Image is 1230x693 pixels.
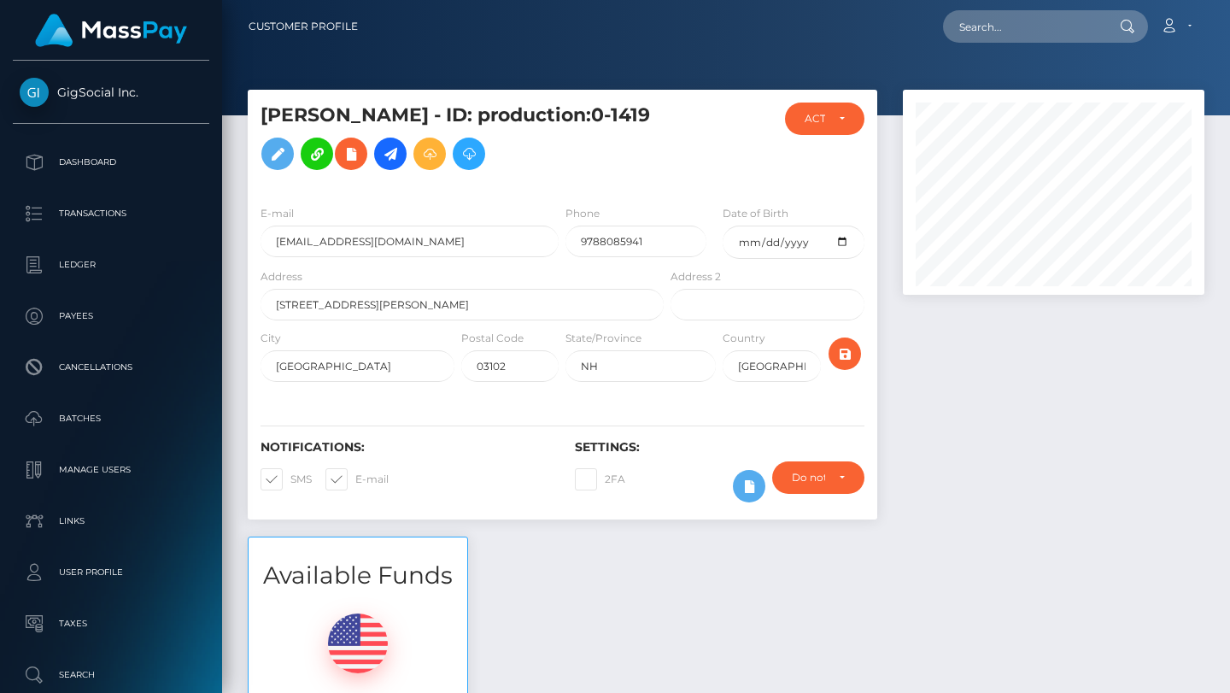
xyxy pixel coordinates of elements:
[13,85,209,100] span: GigSocial Inc.
[723,331,765,346] label: Country
[671,269,721,285] label: Address 2
[13,141,209,184] a: Dashboard
[20,406,202,432] p: Batches
[575,440,864,455] h6: Settings:
[20,78,49,107] img: GigSocial Inc.
[20,150,202,175] p: Dashboard
[792,471,825,485] div: Do not require
[261,269,302,285] label: Address
[13,346,209,389] a: Cancellations
[261,331,281,346] label: City
[249,559,467,592] h3: Available Funds
[565,206,600,221] label: Phone
[13,244,209,286] a: Ledger
[35,14,187,47] img: MassPay Logo
[20,560,202,585] p: User Profile
[20,201,202,226] p: Transactions
[13,295,209,338] a: Payees
[20,252,202,278] p: Ledger
[261,468,312,490] label: SMS
[325,468,389,490] label: E-mail
[20,457,202,483] p: Manage Users
[772,461,864,494] button: Do not require
[13,397,209,440] a: Batches
[20,303,202,329] p: Payees
[20,355,202,380] p: Cancellations
[13,602,209,645] a: Taxes
[723,206,788,221] label: Date of Birth
[328,614,388,673] img: USD.png
[943,10,1104,43] input: Search...
[805,112,825,126] div: ACTIVE
[20,508,202,534] p: Links
[249,9,358,44] a: Customer Profile
[13,551,209,594] a: User Profile
[13,192,209,235] a: Transactions
[261,103,654,179] h5: [PERSON_NAME] - ID: production:0-1419
[785,103,864,135] button: ACTIVE
[461,331,524,346] label: Postal Code
[565,331,641,346] label: State/Province
[261,206,294,221] label: E-mail
[13,449,209,491] a: Manage Users
[374,138,407,170] a: Initiate Payout
[13,500,209,543] a: Links
[20,611,202,637] p: Taxes
[575,468,625,490] label: 2FA
[261,440,549,455] h6: Notifications:
[20,662,202,688] p: Search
